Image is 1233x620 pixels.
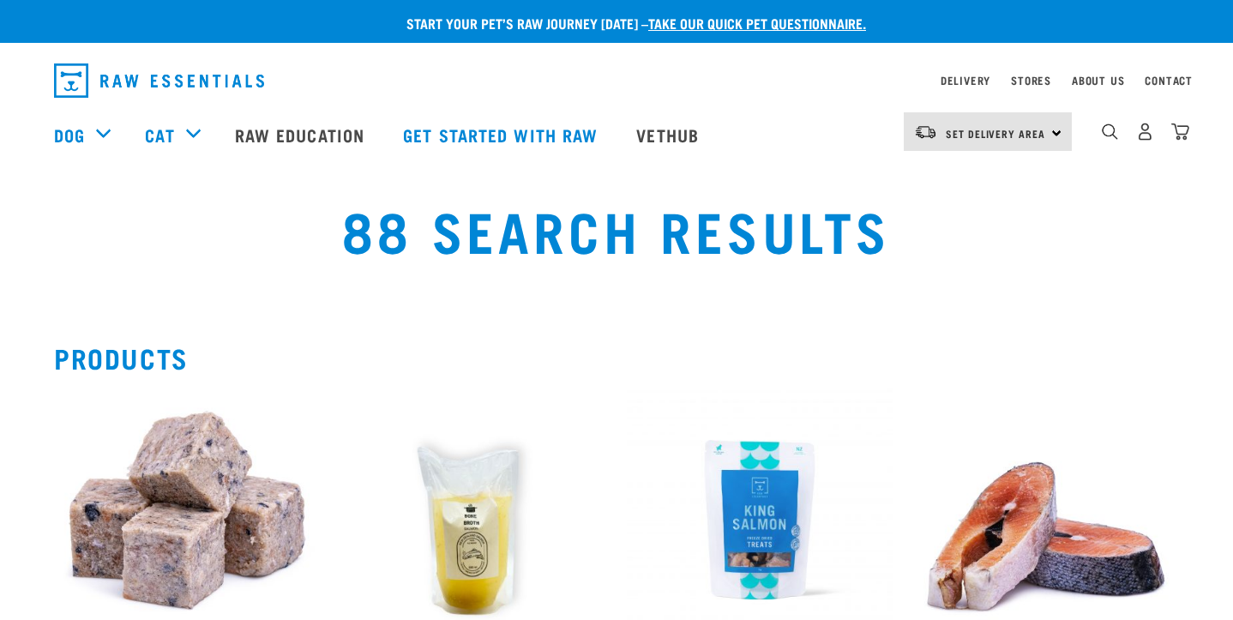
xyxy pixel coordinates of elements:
a: Cat [145,122,174,147]
span: Set Delivery Area [946,130,1045,136]
h1: 88 Search Results [237,198,997,260]
a: Dog [54,122,85,147]
a: Get started with Raw [386,100,619,169]
a: Raw Education [218,100,386,169]
img: home-icon@2x.png [1171,123,1189,141]
img: Raw Essentials Logo [54,63,264,98]
a: take our quick pet questionnaire. [648,19,866,27]
a: Contact [1145,77,1193,83]
a: Vethub [619,100,720,169]
img: home-icon-1@2x.png [1102,123,1118,140]
img: van-moving.png [914,124,937,140]
nav: dropdown navigation [40,57,1193,105]
a: About Us [1072,77,1124,83]
a: Delivery [941,77,990,83]
a: Stores [1011,77,1051,83]
img: user.png [1136,123,1154,141]
h2: Products [54,342,1179,373]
